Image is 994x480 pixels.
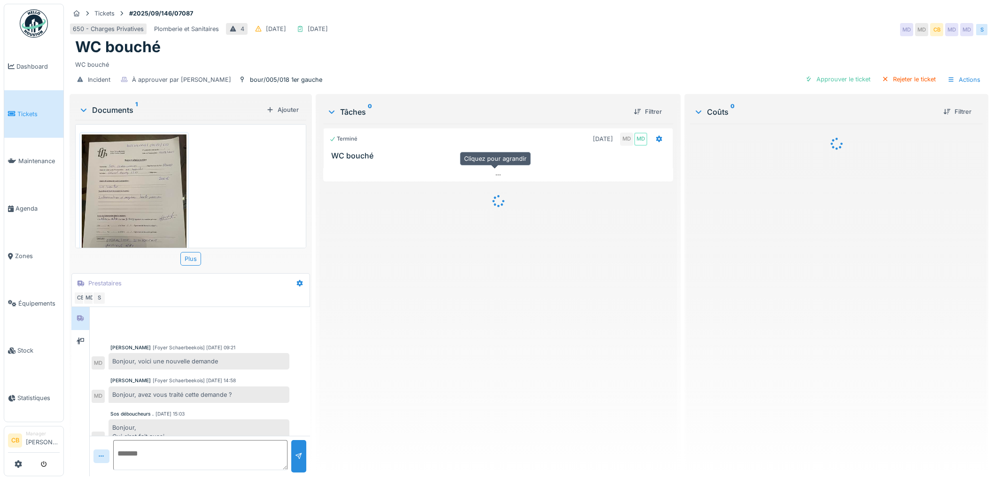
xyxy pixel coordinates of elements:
[620,133,633,146] div: MD
[26,430,60,437] div: Manager
[153,344,235,351] div: [Foyer Schaerbeekois] [DATE] 09:21
[75,38,161,56] h1: WC bouché
[15,252,60,260] span: Zones
[110,344,151,351] div: [PERSON_NAME]
[82,134,186,274] img: 01jwfgpse9z5vvib18497y4qhwut
[109,386,289,403] div: Bonjour, avez vous traité cette demande ?
[940,105,975,118] div: Filtrer
[329,135,357,143] div: Terminé
[88,75,110,84] div: Incident
[960,23,973,36] div: MD
[263,103,303,116] div: Ajouter
[930,23,943,36] div: CB
[4,374,63,422] a: Statistiques
[900,23,913,36] div: MD
[135,104,138,116] sup: 1
[88,279,122,288] div: Prestataires
[460,152,531,165] div: Cliquez pour agrandir
[16,204,60,213] span: Agenda
[16,62,60,71] span: Dashboard
[74,291,87,305] div: CB
[155,410,185,417] div: [DATE] 15:03
[17,393,60,402] span: Statistiques
[4,185,63,232] a: Agenda
[945,23,958,36] div: MD
[94,9,115,18] div: Tickets
[83,291,96,305] div: MD
[109,353,289,370] div: Bonjour, voici une nouvelle demande
[180,252,201,266] div: Plus
[109,419,289,445] div: Bonjour, Oui c’est fait aussi
[308,24,328,33] div: [DATE]
[801,73,874,86] div: Approuver le ticket
[915,23,928,36] div: MD
[8,433,22,448] li: CB
[8,430,60,453] a: CB Manager[PERSON_NAME]
[92,432,105,445] div: SD
[18,299,60,308] span: Équipements
[593,134,613,143] div: [DATE]
[154,24,219,33] div: Plomberie et Sanitaires
[75,56,983,69] div: WC bouché
[92,356,105,370] div: MD
[368,106,372,118] sup: 0
[17,346,60,355] span: Stock
[630,105,666,118] div: Filtrer
[4,280,63,327] a: Équipements
[26,430,60,450] li: [PERSON_NAME]
[4,90,63,138] a: Tickets
[125,9,197,18] strong: #2025/09/146/07087
[18,157,60,165] span: Maintenance
[92,390,105,403] div: MD
[878,73,940,86] div: Rejeter le ticket
[694,106,936,118] div: Coûts
[73,24,144,33] div: 650 - Charges Privatives
[266,24,286,33] div: [DATE]
[331,151,669,160] h3: WC bouché
[4,327,63,375] a: Stock
[327,106,627,118] div: Tâches
[634,133,647,146] div: MD
[241,24,244,33] div: 4
[4,138,63,185] a: Maintenance
[943,73,985,87] div: Actions
[4,43,63,90] a: Dashboard
[110,377,151,384] div: [PERSON_NAME]
[20,9,48,38] img: Badge_color-CXgf-gQk.svg
[17,110,60,118] span: Tickets
[975,23,988,36] div: S
[153,377,236,384] div: [Foyer Schaerbeekois] [DATE] 14:58
[730,106,735,118] sup: 0
[110,410,154,417] div: Sos déboucheurs .
[132,75,231,84] div: À approuver par [PERSON_NAME]
[4,232,63,280] a: Zones
[79,104,263,116] div: Documents
[250,75,322,84] div: bour/005/018 1er gauche
[93,291,106,305] div: S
